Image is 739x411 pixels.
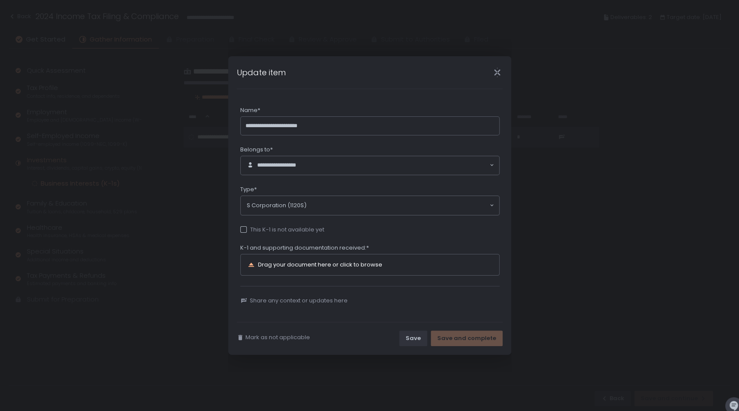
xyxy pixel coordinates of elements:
[240,106,260,114] span: Name*
[240,244,369,252] span: K-1 and supporting documentation received:*
[406,334,421,342] div: Save
[309,161,489,170] input: Search for option
[245,334,310,341] span: Mark as not applicable
[258,262,382,267] div: Drag your document here or click to browse
[241,196,499,215] div: Search for option
[247,201,307,210] span: S Corporation (1120S)
[399,331,427,346] button: Save
[240,186,257,193] span: Type*
[240,146,273,154] span: Belongs to*
[237,334,310,341] button: Mark as not applicable
[250,297,348,305] span: Share any context or updates here
[237,67,286,78] h1: Update item
[307,201,489,210] input: Search for option
[484,67,511,77] div: Close
[241,156,499,175] div: Search for option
